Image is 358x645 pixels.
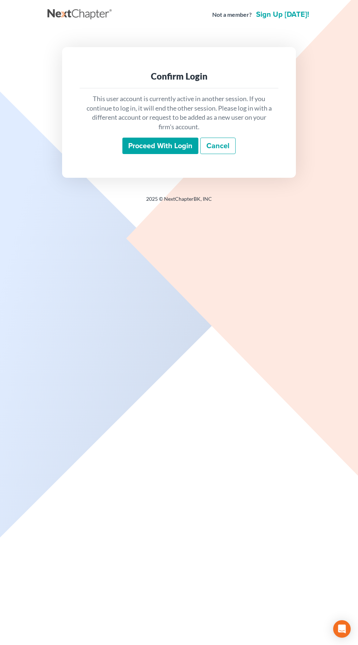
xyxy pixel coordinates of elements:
[255,11,311,18] a: Sign up [DATE]!
[47,195,311,208] div: 2025 © NextChapterBK, INC
[85,70,273,82] div: Confirm Login
[333,620,351,638] div: Open Intercom Messenger
[200,138,236,154] a: Cancel
[122,138,198,154] input: Proceed with login
[85,94,273,132] p: This user account is currently active in another session. If you continue to log in, it will end ...
[212,11,252,19] strong: Not a member?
